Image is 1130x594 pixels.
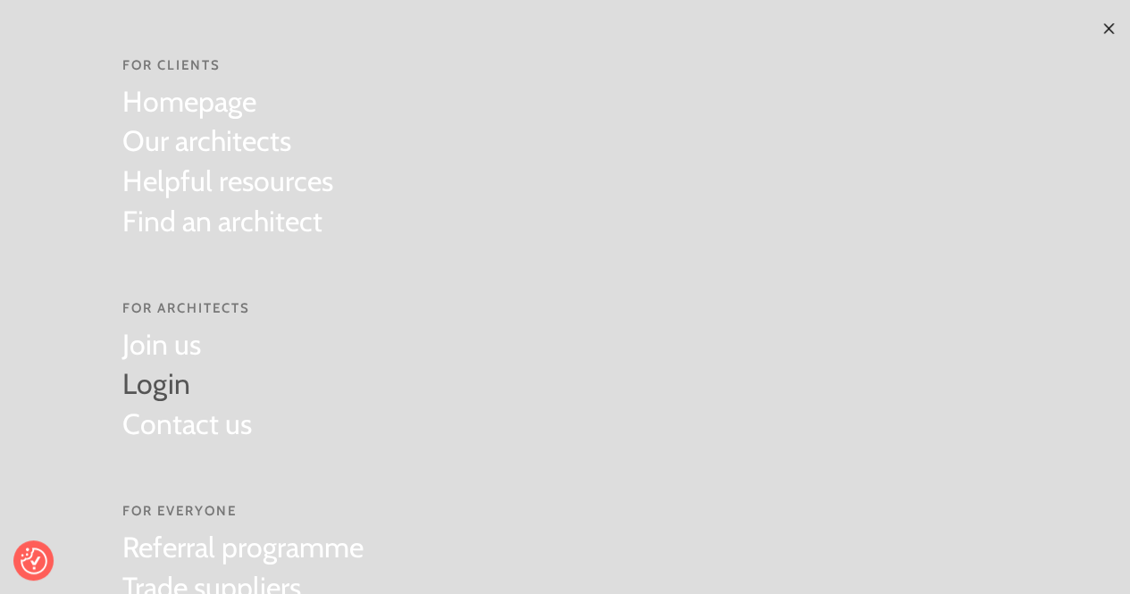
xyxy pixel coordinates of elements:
a: Login [122,364,252,405]
span: For Clients [122,56,333,75]
a: Join us [122,325,252,365]
a: Helpful resources [122,162,333,202]
span: For Architects [122,299,252,318]
img: Revisit consent button [21,548,47,574]
a: Referral programme [122,528,364,568]
a: Homepage [122,82,333,122]
button: Consent Preferences [21,548,47,574]
a: Our architects [122,121,333,162]
span: For everyone [122,502,364,521]
a: Contact us [122,405,252,445]
a: Find an architect [122,202,333,242]
img: × [1101,21,1116,36]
